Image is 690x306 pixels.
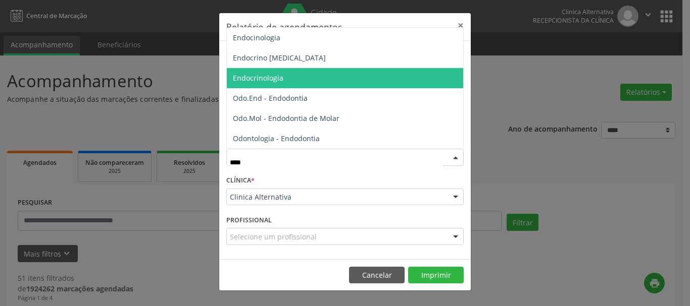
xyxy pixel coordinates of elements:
[233,53,326,63] span: Endocrino [MEDICAL_DATA]
[233,73,283,83] span: Endocrinologia
[230,231,317,242] span: Selecione um profissional
[230,192,443,202] span: Clinica Alternativa
[233,134,320,143] span: Odontologia - Endodontia
[233,113,339,123] span: Odo.Mol - Endodontia de Molar
[226,173,255,189] label: CLÍNICA
[233,33,280,42] span: Endocinologia
[226,212,272,228] label: PROFISSIONAL
[226,20,342,33] h5: Relatório de agendamentos
[408,267,464,284] button: Imprimir
[233,93,308,103] span: Odo.End - Endodontia
[451,13,471,38] button: Close
[349,267,405,284] button: Cancelar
